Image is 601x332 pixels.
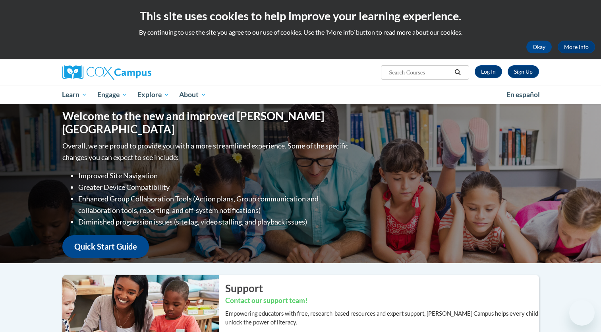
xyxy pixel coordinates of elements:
[475,65,502,78] a: Log In
[78,170,350,182] li: Improved Site Navigation
[78,182,350,193] li: Greater Device Compatibility
[92,86,132,104] a: Engage
[57,86,93,104] a: Learn
[78,193,350,216] li: Enhanced Group Collaboration Tools (Action plans, Group communication and collaboration tools, re...
[508,65,539,78] a: Register
[62,90,87,100] span: Learn
[62,140,350,163] p: Overall, we are proud to provide you with a more streamlined experience. Some of the specific cha...
[62,109,350,136] h1: Welcome to the new and improved [PERSON_NAME][GEOGRAPHIC_DATA]
[506,90,540,99] span: En español
[6,28,595,37] p: By continuing to use the site you agree to our use of cookies. Use the ‘More info’ button to read...
[132,86,174,104] a: Explore
[97,90,127,100] span: Engage
[78,216,350,228] li: Diminished progression issues (site lag, video stalling, and playback issues)
[137,90,169,100] span: Explore
[62,65,213,80] a: Cox Campus
[526,41,552,53] button: Okay
[179,90,206,100] span: About
[174,86,211,104] a: About
[225,281,539,295] h2: Support
[6,8,595,24] h2: This site uses cookies to help improve your learning experience.
[50,86,551,104] div: Main menu
[452,68,464,77] button: Search
[225,309,539,327] p: Empowering educators with free, research-based resources and expert support, [PERSON_NAME] Campus...
[225,296,539,306] h3: Contact our support team!
[62,65,151,80] img: Cox Campus
[388,68,452,77] input: Search Courses
[501,86,545,103] a: En español
[558,41,595,53] a: More Info
[569,300,595,326] iframe: Button to launch messaging window
[62,235,149,258] a: Quick Start Guide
